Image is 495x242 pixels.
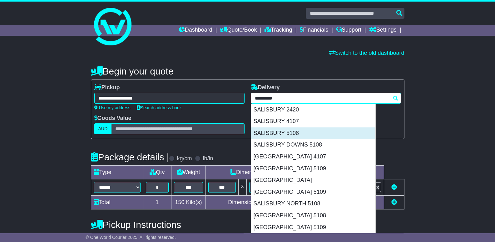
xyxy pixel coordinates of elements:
td: Kilo(s) [171,196,206,209]
a: Remove this item [391,184,397,190]
div: SALISBURY NORTH 5108 [251,198,375,210]
td: Total [91,196,143,209]
a: Settings [369,25,397,36]
td: Weight [171,166,206,179]
td: Qty [143,166,171,179]
div: [GEOGRAPHIC_DATA] 4107 [251,151,375,163]
a: Dashboard [179,25,212,36]
div: [GEOGRAPHIC_DATA] 5109 [251,163,375,175]
h4: Pickup Instructions [91,219,245,230]
a: Use my address [94,105,131,110]
a: Search address book [137,105,182,110]
td: 1 [143,196,171,209]
div: [GEOGRAPHIC_DATA] 5108 [251,210,375,222]
td: Type [91,166,143,179]
td: x [238,179,246,196]
label: Goods Value [94,115,131,122]
label: kg/cm [177,155,192,162]
a: Financials [300,25,328,36]
h4: Package details | [91,152,169,162]
h4: Begin your quote [91,66,404,76]
label: lb/in [203,155,213,162]
a: Quote/Book [220,25,257,36]
a: Tracking [265,25,292,36]
div: [GEOGRAPHIC_DATA] 5109 [251,186,375,198]
td: Dimensions (L x W x H) [206,166,320,179]
label: AUD [94,123,112,134]
div: SALISBURY 2420 [251,104,375,116]
div: SALISBURY 5108 [251,127,375,139]
a: Support [336,25,361,36]
a: Add new item [391,199,397,205]
span: 150 [175,199,185,205]
td: Dimensions in Centimetre(s) [206,196,320,209]
div: [GEOGRAPHIC_DATA] 5109 [251,222,375,234]
label: Delivery [251,84,280,91]
span: © One World Courier 2025. All rights reserved. [86,235,176,240]
a: Switch to the old dashboard [329,50,404,56]
div: [GEOGRAPHIC_DATA] [251,174,375,186]
div: SALISBURY 4107 [251,116,375,127]
label: Pickup [94,84,120,91]
div: SALISBURY DOWNS 5108 [251,139,375,151]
